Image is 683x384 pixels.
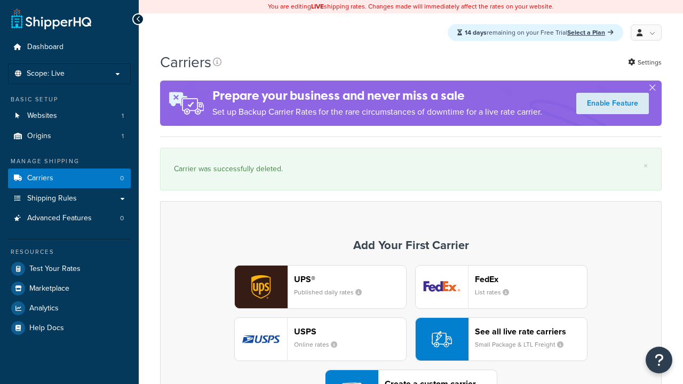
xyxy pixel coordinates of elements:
[27,111,57,121] span: Websites
[8,247,131,257] div: Resources
[29,304,59,313] span: Analytics
[27,174,53,183] span: Carriers
[212,87,542,105] h4: Prepare your business and never miss a sale
[432,329,452,349] img: icon-carrier-liverate-becf4550.svg
[567,28,614,37] a: Select a Plan
[171,239,650,252] h3: Add Your First Carrier
[8,169,131,188] a: Carriers 0
[29,265,81,274] span: Test Your Rates
[8,37,131,57] a: Dashboard
[646,347,672,373] button: Open Resource Center
[416,266,468,308] img: fedEx logo
[475,340,572,349] small: Small Package & LTL Freight
[8,259,131,278] a: Test Your Rates
[27,43,63,52] span: Dashboard
[475,326,587,337] header: See all live rate carriers
[294,287,370,297] small: Published daily rates
[8,106,131,126] li: Websites
[235,318,287,361] img: usps logo
[122,132,124,141] span: 1
[8,209,131,228] a: Advanced Features 0
[8,126,131,146] li: Origins
[27,69,65,78] span: Scope: Live
[122,111,124,121] span: 1
[120,174,124,183] span: 0
[628,55,662,70] a: Settings
[212,105,542,119] p: Set up Backup Carrier Rates for the rare circumstances of downtime for a live rate carrier.
[11,8,91,29] a: ShipperHQ Home
[294,340,346,349] small: Online rates
[234,265,407,309] button: ups logoUPS®Published daily rates
[235,266,287,308] img: ups logo
[8,126,131,146] a: Origins 1
[311,2,324,11] b: LIVE
[234,317,407,361] button: usps logoUSPSOnline rates
[415,265,587,309] button: fedEx logoFedExList rates
[294,326,406,337] header: USPS
[8,169,131,188] li: Carriers
[8,318,131,338] a: Help Docs
[644,162,648,170] a: ×
[27,214,92,223] span: Advanced Features
[29,324,64,333] span: Help Docs
[415,317,587,361] button: See all live rate carriersSmall Package & LTL Freight
[8,209,131,228] li: Advanced Features
[8,106,131,126] a: Websites 1
[8,157,131,166] div: Manage Shipping
[475,287,518,297] small: List rates
[174,162,648,177] div: Carrier was successfully deleted.
[8,189,131,209] a: Shipping Rules
[27,132,51,141] span: Origins
[29,284,69,293] span: Marketplace
[448,24,623,41] div: remaining on your Free Trial
[8,299,131,318] a: Analytics
[475,274,587,284] header: FedEx
[27,194,77,203] span: Shipping Rules
[294,274,406,284] header: UPS®
[576,93,649,114] a: Enable Feature
[465,28,487,37] strong: 14 days
[160,52,211,73] h1: Carriers
[120,214,124,223] span: 0
[8,95,131,104] div: Basic Setup
[160,81,212,126] img: ad-rules-rateshop-fe6ec290ccb7230408bd80ed9643f0289d75e0ffd9eb532fc0e269fcd187b520.png
[8,279,131,298] a: Marketplace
